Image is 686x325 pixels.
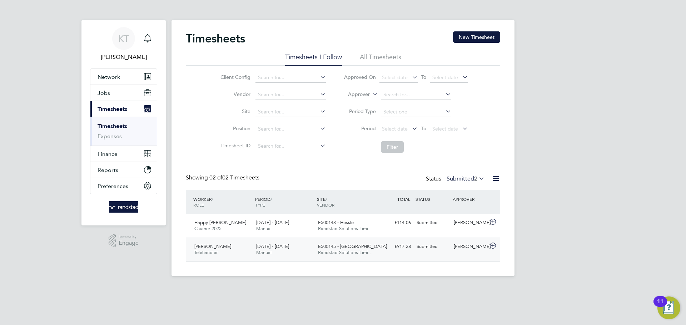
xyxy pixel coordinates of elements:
[119,234,139,240] span: Powered by
[90,117,157,146] div: Timesheets
[318,219,354,225] span: E500143 - Hessle
[194,243,231,249] span: [PERSON_NAME]
[381,90,451,100] input: Search for...
[318,243,387,249] span: E500145 - [GEOGRAPHIC_DATA]
[451,193,488,205] div: APPROVER
[447,175,484,182] label: Submitted
[315,193,377,211] div: SITE
[453,31,500,43] button: New Timesheet
[109,201,139,213] img: randstad-logo-retina.png
[194,219,246,225] span: Happy [PERSON_NAME]
[90,162,157,178] button: Reports
[218,108,250,115] label: Site
[98,90,110,96] span: Jobs
[90,69,157,85] button: Network
[255,90,326,100] input: Search for...
[414,217,451,229] div: Submitted
[338,91,370,98] label: Approver
[218,142,250,149] label: Timesheet ID
[381,141,404,153] button: Filter
[657,296,680,319] button: Open Resource Center, 11 new notifications
[253,193,315,211] div: PERIOD
[255,73,326,83] input: Search for...
[90,85,157,101] button: Jobs
[218,125,250,132] label: Position
[90,201,157,213] a: Go to home page
[344,125,376,132] label: Period
[186,174,261,182] div: Showing
[192,193,253,211] div: WORKER
[256,249,272,255] span: Manual
[118,34,129,43] span: KT
[426,174,486,184] div: Status
[119,240,139,246] span: Engage
[419,124,428,133] span: To
[285,53,342,66] li: Timesheets I Follow
[344,108,376,115] label: Period Type
[377,241,414,253] div: £917.28
[194,249,218,255] span: Telehandler
[98,167,118,173] span: Reports
[90,101,157,117] button: Timesheets
[318,249,373,255] span: Randstad Solutions Limi…
[98,133,122,139] a: Expenses
[382,74,408,81] span: Select date
[90,53,157,61] span: Kieran Trotter
[397,196,410,202] span: TOTAL
[90,178,157,194] button: Preferences
[209,174,259,181] span: 02 Timesheets
[432,126,458,132] span: Select date
[256,225,272,232] span: Manual
[256,243,289,249] span: [DATE] - [DATE]
[414,193,451,205] div: STATUS
[90,27,157,61] a: KT[PERSON_NAME]
[451,217,488,229] div: [PERSON_NAME]
[98,106,127,112] span: Timesheets
[474,175,477,182] span: 2
[98,73,120,80] span: Network
[98,123,127,130] a: Timesheets
[451,241,488,253] div: [PERSON_NAME]
[218,91,250,97] label: Vendor
[209,174,222,181] span: 02 of
[432,74,458,81] span: Select date
[212,196,213,202] span: /
[414,241,451,253] div: Submitted
[360,53,401,66] li: All Timesheets
[317,202,334,208] span: VENDOR
[377,217,414,229] div: £114.06
[344,74,376,80] label: Approved On
[81,20,166,225] nav: Main navigation
[381,107,451,117] input: Select one
[270,196,272,202] span: /
[194,225,222,232] span: Cleaner 2025
[325,196,327,202] span: /
[90,146,157,162] button: Finance
[193,202,204,208] span: ROLE
[318,225,373,232] span: Randstad Solutions Limi…
[98,151,118,157] span: Finance
[255,124,326,134] input: Search for...
[186,31,245,46] h2: Timesheets
[218,74,250,80] label: Client Config
[256,219,289,225] span: [DATE] - [DATE]
[657,301,663,311] div: 11
[109,234,139,248] a: Powered byEngage
[255,141,326,151] input: Search for...
[98,183,128,189] span: Preferences
[382,126,408,132] span: Select date
[255,107,326,117] input: Search for...
[255,202,265,208] span: TYPE
[419,72,428,82] span: To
